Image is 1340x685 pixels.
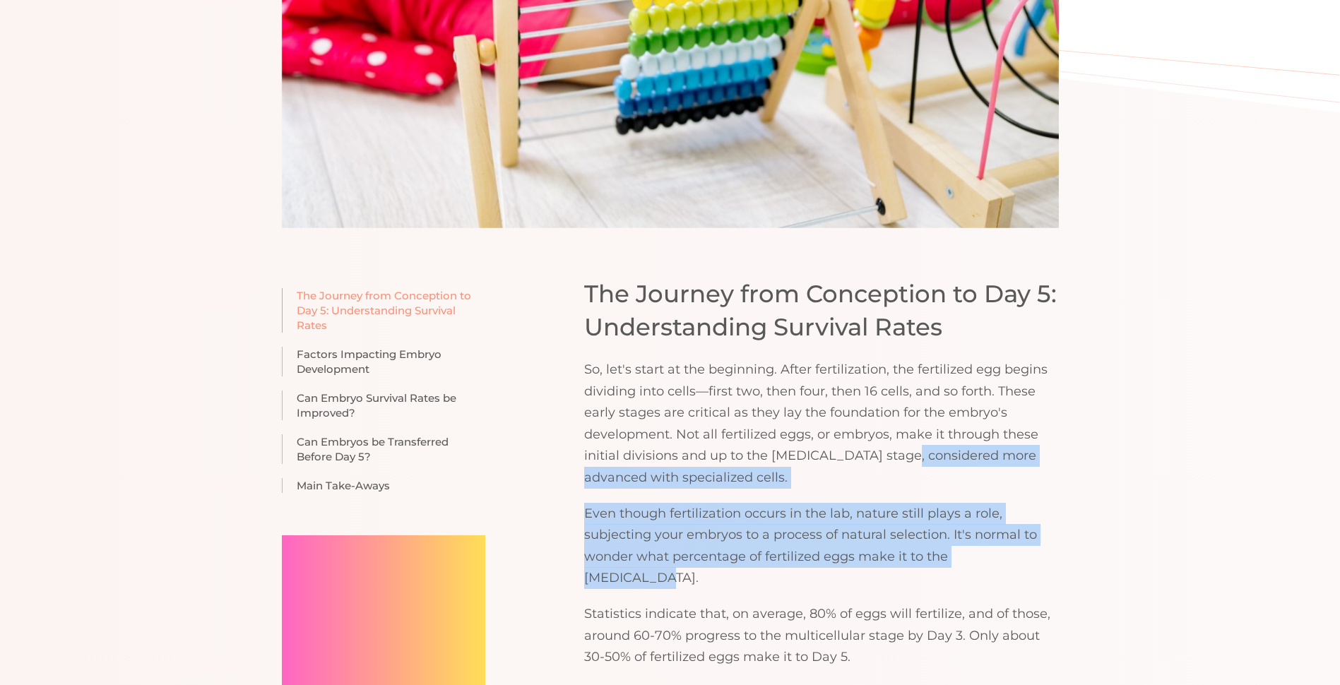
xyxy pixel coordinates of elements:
a: Factors Impacting Embryo Development [282,347,485,376]
h2: The Journey from Conception to Day 5: Understanding Survival Rates [584,278,1059,345]
a: The Journey from Conception to Day 5: Understanding Survival Rates [282,288,485,333]
a: Can Embryos be Transferred Before Day 5? [282,434,485,464]
a: Main Take-Aways [282,478,485,493]
p: Even though fertilization occurs in the lab, nature still plays a role, subjecting your embryos t... [584,503,1059,589]
p: So, let's start at the beginning. After fertilization, the fertilized egg begins dividing into ce... [584,359,1059,489]
a: Can Embryo Survival Rates be Improved? [282,391,485,420]
p: Statistics indicate that, on average, 80% of eggs will fertilize, and of those, around 60-70% pro... [584,603,1059,668]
